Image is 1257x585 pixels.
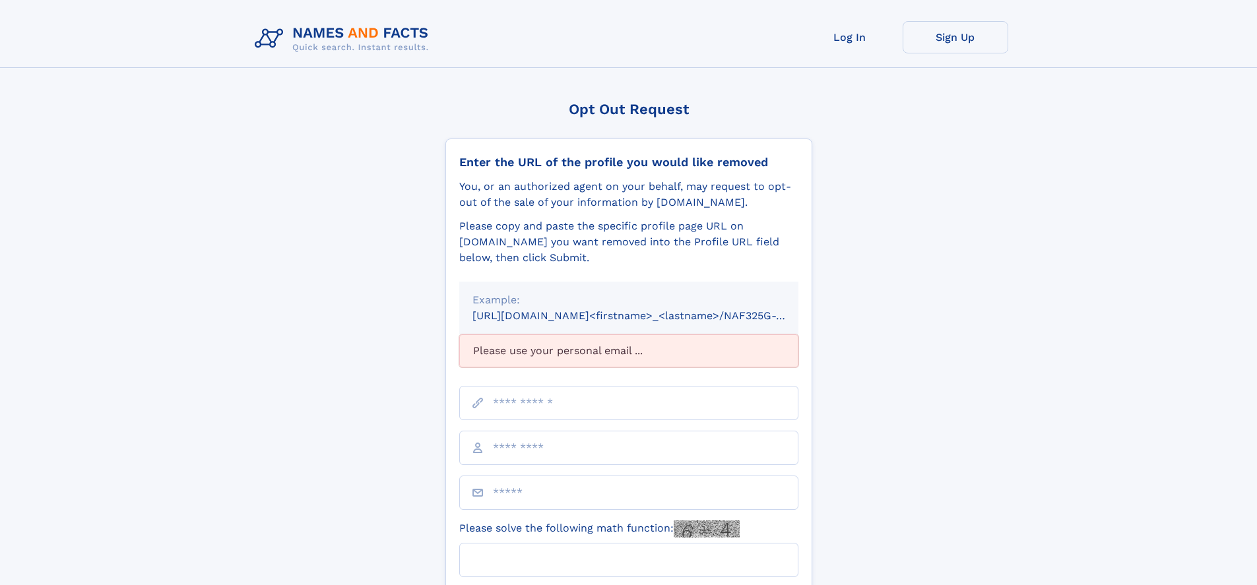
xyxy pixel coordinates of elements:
div: Please copy and paste the specific profile page URL on [DOMAIN_NAME] you want removed into the Pr... [459,218,798,266]
small: [URL][DOMAIN_NAME]<firstname>_<lastname>/NAF325G-xxxxxxxx [472,309,823,322]
div: You, or an authorized agent on your behalf, may request to opt-out of the sale of your informatio... [459,179,798,210]
img: Logo Names and Facts [249,21,439,57]
label: Please solve the following math function: [459,520,740,538]
div: Please use your personal email ... [459,334,798,367]
div: Example: [472,292,785,308]
a: Sign Up [903,21,1008,53]
div: Opt Out Request [445,101,812,117]
a: Log In [797,21,903,53]
div: Enter the URL of the profile you would like removed [459,155,798,169]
